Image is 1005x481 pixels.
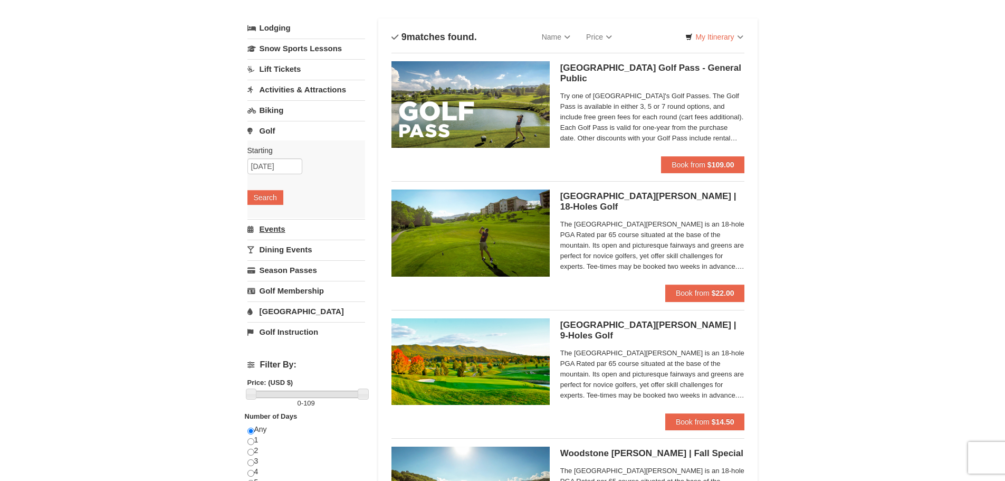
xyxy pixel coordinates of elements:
[247,145,357,156] label: Starting
[247,59,365,79] a: Lift Tickets
[560,91,745,144] span: Try one of [GEOGRAPHIC_DATA]'s Golf Passes. The Golf Pass is available in either 3, 5 or 7 round ...
[678,29,750,45] a: My Itinerary
[712,289,734,297] strong: $22.00
[707,161,734,169] strong: $109.00
[247,121,365,140] a: Golf
[247,360,365,370] h4: Filter By:
[247,260,365,280] a: Season Passes
[560,63,745,84] h5: [GEOGRAPHIC_DATA] Golf Pass - General Public
[712,418,734,426] strong: $14.50
[665,285,745,301] button: Book from $22.00
[560,348,745,401] span: The [GEOGRAPHIC_DATA][PERSON_NAME] is an 18-hole PGA Rated par 65 course situated at the base of ...
[247,379,293,386] strong: Price: (USD $)
[247,219,365,239] a: Events
[247,190,283,205] button: Search
[391,318,550,405] img: 6619859-87-49ad91d4.jpg
[391,32,477,42] h4: matches found.
[672,161,705,169] span: Book from
[578,26,620,48] a: Price
[391,190,550,276] img: 6619859-85-1f84791f.jpg
[676,418,710,426] span: Book from
[661,156,744,173] button: Book from $109.00
[665,413,745,430] button: Book from $14.50
[298,399,301,407] span: 0
[676,289,710,297] span: Book from
[560,448,745,459] h5: Woodstone [PERSON_NAME] | Fall Special
[247,281,365,300] a: Golf Membership
[247,240,365,259] a: Dining Events
[560,320,745,341] h5: [GEOGRAPHIC_DATA][PERSON_NAME] | 9-Holes Golf
[560,219,745,272] span: The [GEOGRAPHIC_DATA][PERSON_NAME] is an 18-hole PGA Rated par 65 course situated at the base of ...
[401,32,407,42] span: 9
[391,61,550,148] img: 6619859-108-f6e09677.jpg
[247,80,365,99] a: Activities & Attractions
[247,322,365,342] a: Golf Instruction
[247,18,365,37] a: Lodging
[245,412,298,420] strong: Number of Days
[534,26,578,48] a: Name
[247,301,365,321] a: [GEOGRAPHIC_DATA]
[247,39,365,58] a: Snow Sports Lessons
[247,100,365,120] a: Biking
[247,398,365,409] label: -
[560,191,745,212] h5: [GEOGRAPHIC_DATA][PERSON_NAME] | 18-Holes Golf
[303,399,315,407] span: 109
